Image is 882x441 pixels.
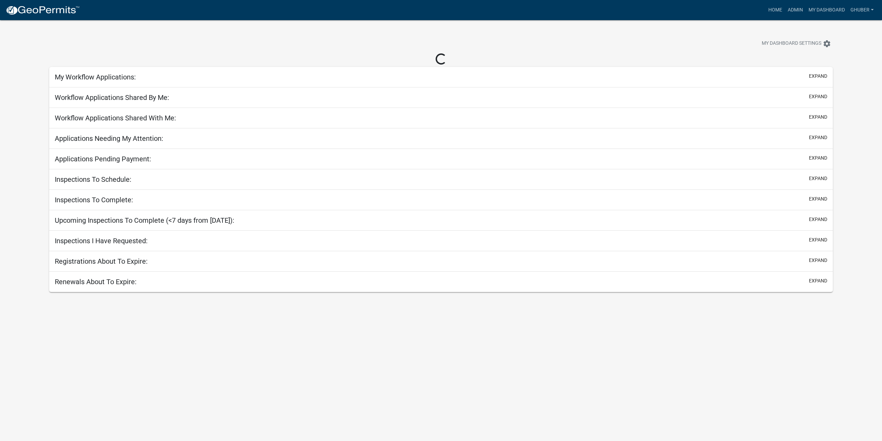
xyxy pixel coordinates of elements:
[55,257,148,265] h5: Registrations About To Expire:
[55,93,169,102] h5: Workflow Applications Shared By Me:
[848,3,876,17] a: GHuber
[55,155,151,163] h5: Applications Pending Payment:
[55,73,136,81] h5: My Workflow Applications:
[785,3,806,17] a: Admin
[55,216,234,224] h5: Upcoming Inspections To Complete (<7 days from [DATE]):
[55,114,176,122] h5: Workflow Applications Shared With Me:
[55,196,133,204] h5: Inspections To Complete:
[756,37,837,50] button: My Dashboard Settingssettings
[809,216,827,223] button: expand
[809,195,827,203] button: expand
[806,3,848,17] a: My Dashboard
[809,134,827,141] button: expand
[55,278,137,286] h5: Renewals About To Expire:
[809,113,827,121] button: expand
[809,73,827,80] button: expand
[55,237,148,245] h5: Inspections I Have Requested:
[55,175,131,184] h5: Inspections To Schedule:
[809,277,827,285] button: expand
[823,40,831,48] i: settings
[809,257,827,264] button: expand
[809,93,827,100] button: expand
[809,154,827,162] button: expand
[809,236,827,244] button: expand
[762,40,821,48] span: My Dashboard Settings
[766,3,785,17] a: Home
[55,134,163,143] h5: Applications Needing My Attention:
[809,175,827,182] button: expand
